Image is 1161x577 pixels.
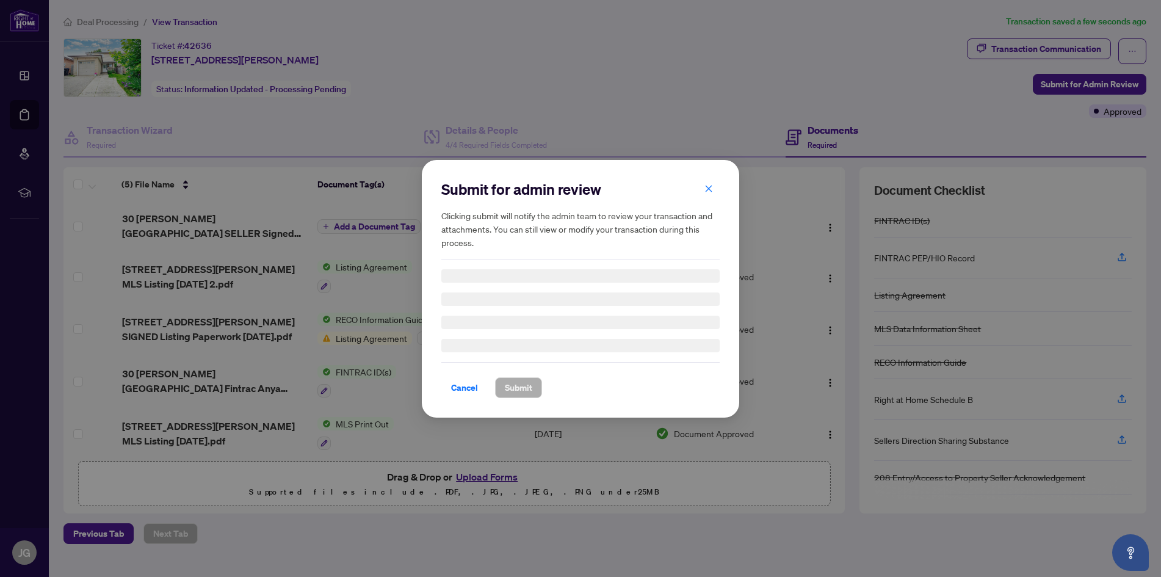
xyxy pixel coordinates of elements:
span: close [704,184,713,192]
span: Cancel [451,378,478,397]
h2: Submit for admin review [441,180,720,199]
button: Cancel [441,377,488,398]
h5: Clicking submit will notify the admin team to review your transaction and attachments. You can st... [441,209,720,249]
button: Submit [495,377,542,398]
button: Open asap [1112,534,1149,571]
